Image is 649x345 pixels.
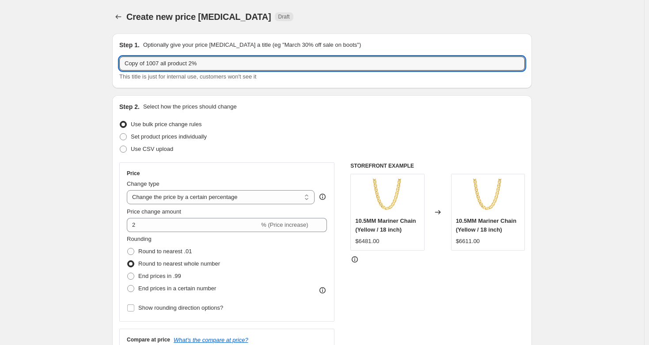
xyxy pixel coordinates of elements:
span: Round to nearest .01 [138,248,192,255]
input: 30% off holiday sale [119,56,525,71]
span: End prices in a certain number [138,285,216,292]
h3: Price [127,170,140,177]
span: Price change amount [127,208,181,215]
span: Draft [278,13,290,20]
img: 10.5MM_mariner_80x.jpg [470,179,505,214]
h2: Step 1. [119,41,140,49]
span: Round to nearest whole number [138,260,220,267]
h6: STOREFRONT EXAMPLE [350,162,525,169]
span: Use CSV upload [131,146,173,152]
p: Select how the prices should change [143,102,237,111]
div: help [318,192,327,201]
button: Price change jobs [112,11,125,23]
span: Use bulk price change rules [131,121,201,127]
span: This title is just for internal use, customers won't see it [119,73,256,80]
span: Set product prices individually [131,133,207,140]
button: What's the compare at price? [174,337,248,343]
div: $6481.00 [355,237,379,246]
span: End prices in .99 [138,273,181,279]
span: 10.5MM Mariner Chain (Yellow / 18 inch) [456,217,516,233]
h2: Step 2. [119,102,140,111]
p: Optionally give your price [MEDICAL_DATA] a title (eg "March 30% off sale on boots") [143,41,361,49]
span: % (Price increase) [261,221,308,228]
span: 10.5MM Mariner Chain (Yellow / 18 inch) [355,217,416,233]
span: Change type [127,180,159,187]
img: 10.5MM_mariner_80x.jpg [370,179,405,214]
input: -15 [127,218,259,232]
h3: Compare at price [127,336,170,343]
div: $6611.00 [456,237,480,246]
span: Show rounding direction options? [138,304,223,311]
span: Rounding [127,236,152,242]
span: Create new price [MEDICAL_DATA] [126,12,271,22]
